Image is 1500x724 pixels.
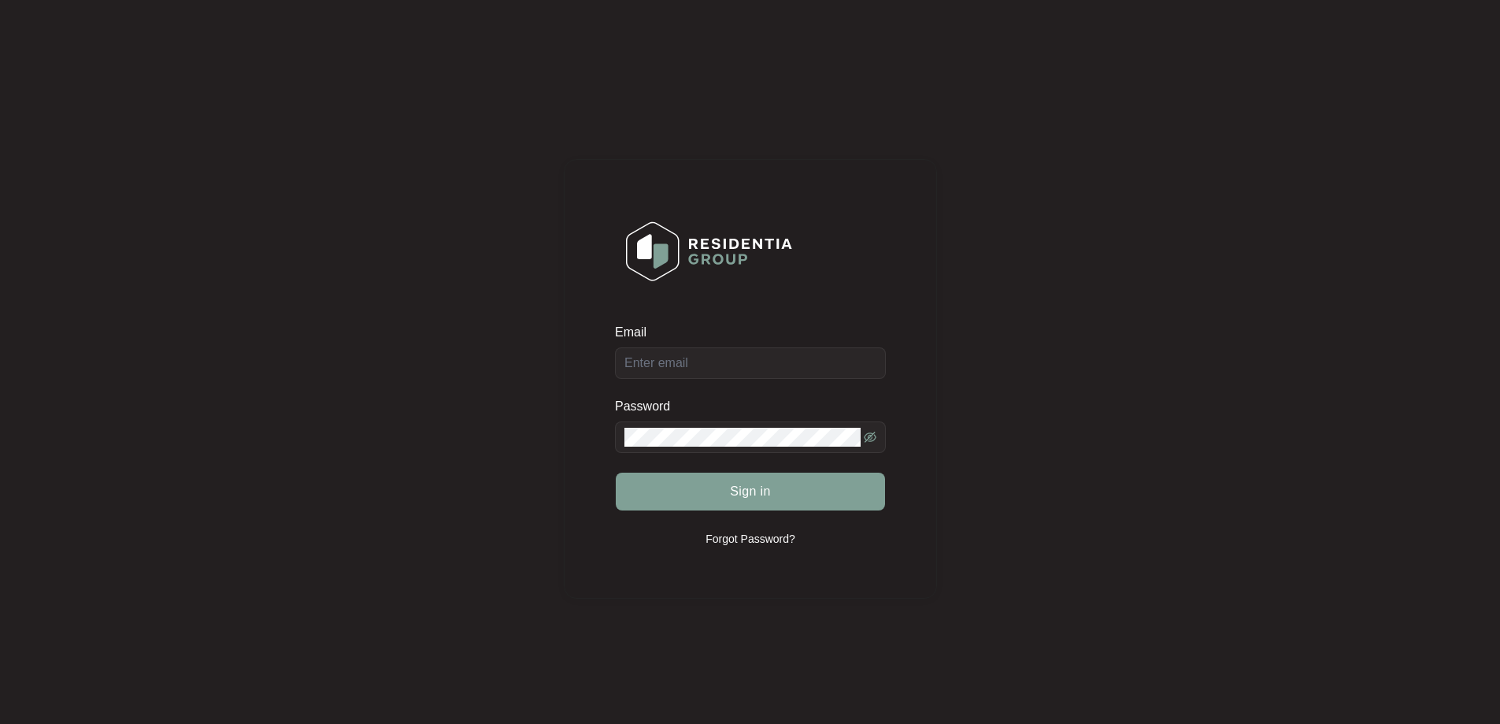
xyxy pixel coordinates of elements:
[730,482,771,501] span: Sign in
[616,211,802,291] img: Login Logo
[615,325,657,340] label: Email
[706,531,795,547] p: Forgot Password?
[615,399,682,414] label: Password
[624,428,861,447] input: Password
[864,431,876,444] span: eye-invisible
[616,473,885,511] button: Sign in
[615,347,886,379] input: Email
